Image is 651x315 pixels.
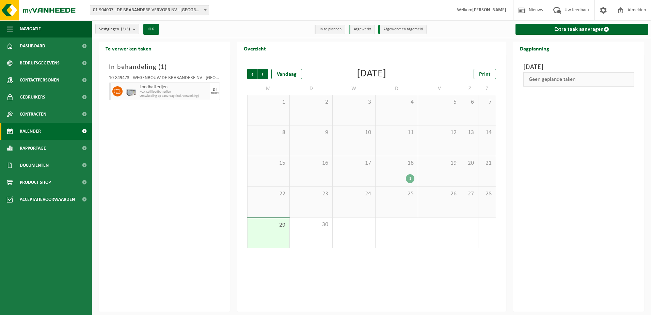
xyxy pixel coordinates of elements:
[315,25,345,34] li: In te plannen
[379,190,415,198] span: 25
[251,129,286,136] span: 8
[293,99,329,106] span: 2
[422,190,457,198] span: 26
[109,76,220,82] div: 10-849473 - WEGENBOUW DE BRABANDERE NV - [GEOGRAPHIC_DATA]
[251,190,286,198] span: 22
[482,190,492,198] span: 28
[20,174,51,191] span: Product Shop
[121,27,130,31] count: (3/3)
[251,160,286,167] span: 15
[20,106,46,123] span: Contracten
[336,99,372,106] span: 3
[20,72,59,89] span: Contactpersonen
[464,99,475,106] span: 6
[251,222,286,229] span: 29
[461,82,478,95] td: Z
[20,140,46,157] span: Rapportage
[251,99,286,106] span: 1
[422,160,457,167] span: 19
[20,157,49,174] span: Documenten
[20,37,45,55] span: Dashboard
[474,69,496,79] a: Print
[237,42,273,55] h2: Overzicht
[336,129,372,136] span: 10
[140,94,208,98] span: Omwisseling op aanvraag (incl. verwerking)
[20,55,60,72] span: Bedrijfsgegevens
[418,82,461,95] td: V
[109,62,220,72] h3: In behandeling ( )
[143,24,159,35] button: OK
[20,191,75,208] span: Acceptatievoorwaarden
[20,123,41,140] span: Kalender
[513,42,556,55] h2: Dagplanning
[293,190,329,198] span: 23
[90,5,209,15] span: 01-904007 - DE BRABANDERE VERVOER NV - VEURNE
[213,88,217,92] div: DI
[478,82,496,95] td: Z
[333,82,376,95] td: W
[379,129,415,136] span: 11
[126,86,136,96] img: PB-LB-0680-HPE-GY-11
[376,82,418,95] td: D
[293,129,329,136] span: 9
[247,82,290,95] td: M
[349,25,375,34] li: Afgewerkt
[378,25,427,34] li: Afgewerkt en afgemeld
[515,24,649,35] a: Extra taak aanvragen
[140,90,208,94] span: KGA Colli loodbatterijen
[210,92,219,95] div: 30/09
[271,69,302,79] div: Vandaag
[20,20,41,37] span: Navigatie
[99,24,130,34] span: Vestigingen
[479,72,491,77] span: Print
[464,160,475,167] span: 20
[482,99,492,106] span: 7
[422,99,457,106] span: 5
[336,190,372,198] span: 24
[140,85,208,90] span: Loodbatterijen
[161,64,164,71] span: 1
[406,174,414,183] div: 1
[95,24,139,34] button: Vestigingen(3/3)
[336,160,372,167] span: 17
[472,7,506,13] strong: [PERSON_NAME]
[293,221,329,228] span: 30
[464,190,475,198] span: 27
[464,129,475,136] span: 13
[20,89,45,106] span: Gebruikers
[482,160,492,167] span: 21
[482,129,492,136] span: 14
[357,69,386,79] div: [DATE]
[258,69,268,79] span: Volgende
[290,82,333,95] td: D
[379,99,415,106] span: 4
[523,62,634,72] h3: [DATE]
[99,42,158,55] h2: Te verwerken taken
[523,72,634,87] div: Geen geplande taken
[379,160,415,167] span: 18
[293,160,329,167] span: 16
[247,69,257,79] span: Vorige
[422,129,457,136] span: 12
